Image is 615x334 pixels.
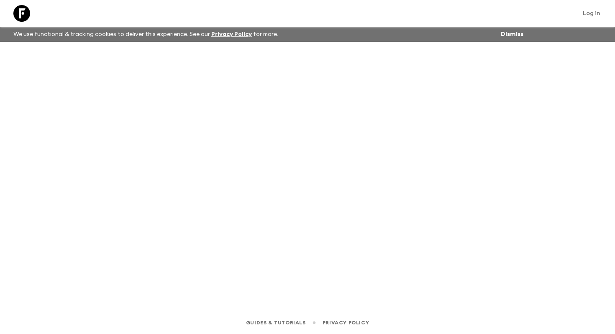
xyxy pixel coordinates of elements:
button: Dismiss [499,28,525,40]
a: Guides & Tutorials [246,318,306,327]
a: Log in [578,8,605,19]
a: Privacy Policy [211,31,252,37]
a: Privacy Policy [323,318,369,327]
p: We use functional & tracking cookies to deliver this experience. See our for more. [10,27,282,42]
